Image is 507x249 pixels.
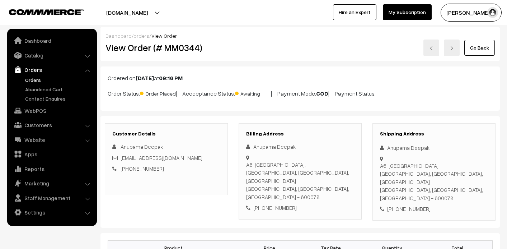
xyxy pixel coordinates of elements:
span: Order Placed [140,88,176,97]
div: / / [105,32,495,40]
a: Settings [9,206,94,219]
a: Dashboard [9,34,94,47]
b: 09:16 PM [159,74,183,82]
a: [PHONE_NUMBER] [121,165,164,172]
a: Orders [23,76,94,84]
div: A6, [GEOGRAPHIC_DATA], [GEOGRAPHIC_DATA], [GEOGRAPHIC_DATA], [GEOGRAPHIC_DATA] [GEOGRAPHIC_DATA],... [246,161,354,201]
a: Dashboard [105,33,132,39]
p: Ordered on at [108,74,493,82]
button: [PERSON_NAME]… [441,4,502,22]
b: [DATE] [136,74,154,82]
a: WebPOS [9,104,94,117]
img: left-arrow.png [429,46,433,50]
span: Awaiting [235,88,271,97]
a: Go Back [464,40,495,56]
a: Hire an Expert [333,4,376,20]
a: Contact Enquires [23,95,94,102]
img: right-arrow.png [450,46,454,50]
a: Apps [9,148,94,161]
a: My Subscription [383,4,432,20]
a: Staff Management [9,192,94,204]
a: Abandoned Cart [23,86,94,93]
img: COMMMERCE [9,9,84,15]
a: Customers [9,119,94,132]
a: [EMAIL_ADDRESS][DOMAIN_NAME] [121,155,202,161]
a: COMMMERCE [9,7,72,16]
button: [DOMAIN_NAME] [81,4,173,22]
img: user [487,7,498,18]
a: Catalog [9,49,94,62]
span: View Order [151,33,177,39]
b: COD [316,90,328,97]
a: Marketing [9,177,94,190]
div: Anupama Deepak [380,144,488,152]
h3: Shipping Address [380,131,488,137]
span: Anupama Deepak [121,143,163,150]
a: Orders [9,63,94,76]
div: [PHONE_NUMBER] [246,204,354,212]
div: A6, [GEOGRAPHIC_DATA], [GEOGRAPHIC_DATA], [GEOGRAPHIC_DATA], [GEOGRAPHIC_DATA] [GEOGRAPHIC_DATA],... [380,162,488,202]
div: [PHONE_NUMBER] [380,205,488,213]
h2: View Order (# MM0344) [105,42,228,53]
div: Anupama Deepak [246,143,354,151]
a: orders [133,33,149,39]
h3: Billing Address [246,131,354,137]
p: Order Status: | Accceptance Status: | Payment Mode: | Payment Status: - [108,88,493,98]
h3: Customer Details [112,131,220,137]
a: Reports [9,162,94,175]
a: Website [9,133,94,146]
